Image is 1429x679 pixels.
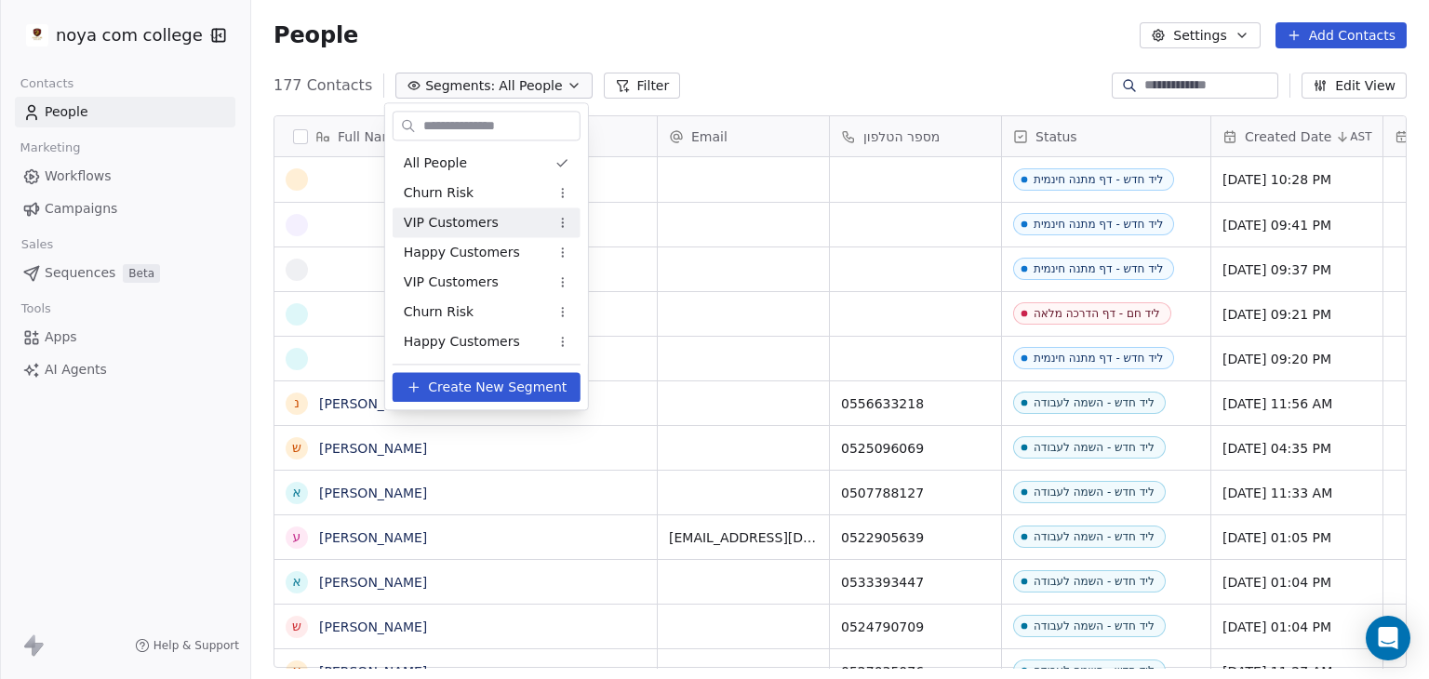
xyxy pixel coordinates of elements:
span: VIP Customers [404,273,499,292]
span: Create New Segment [428,378,567,397]
span: Happy Customers [404,332,520,352]
span: VIP Customers [404,213,499,233]
span: All People [404,153,467,173]
span: Churn Risk [404,302,474,322]
span: Churn Risk [404,183,474,203]
span: Happy Customers [404,243,520,262]
div: Suggestions [393,148,581,356]
button: Create New Segment [393,372,581,402]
